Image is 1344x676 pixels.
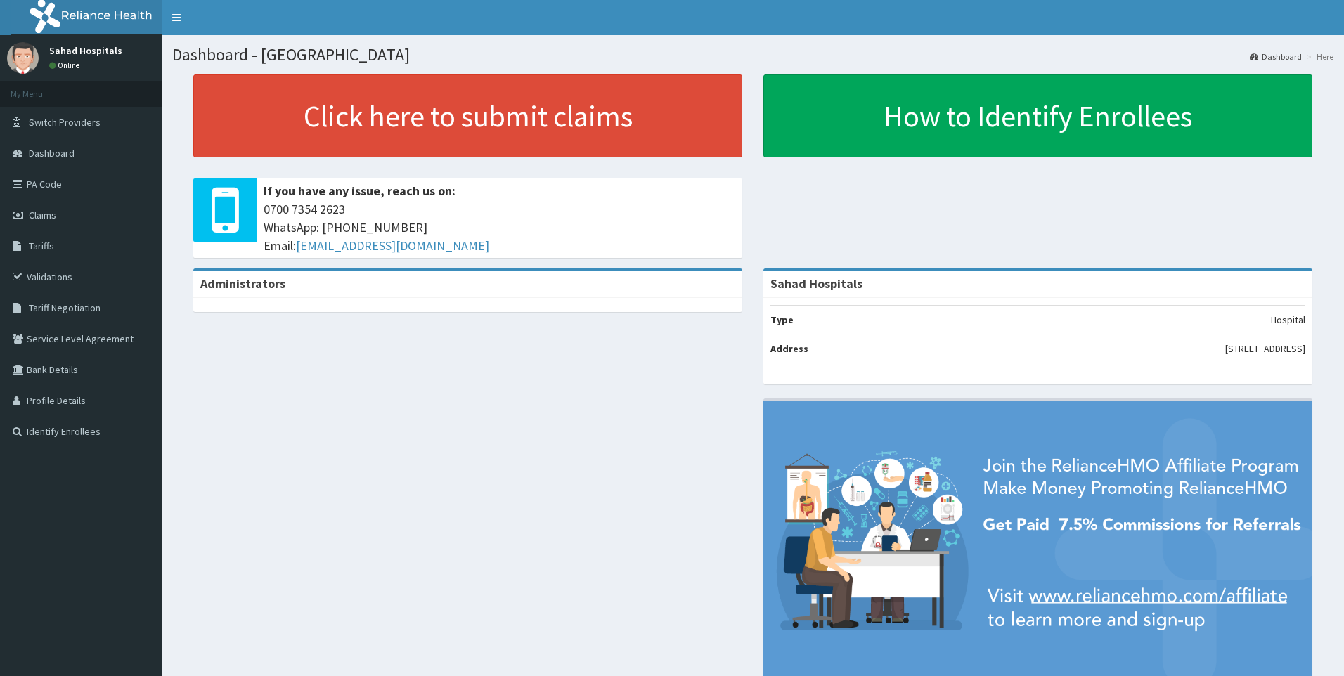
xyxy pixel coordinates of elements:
[49,60,83,70] a: Online
[264,183,455,199] b: If you have any issue, reach us on:
[29,209,56,221] span: Claims
[770,313,794,326] b: Type
[193,74,742,157] a: Click here to submit claims
[1225,342,1305,356] p: [STREET_ADDRESS]
[1271,313,1305,327] p: Hospital
[172,46,1333,64] h1: Dashboard - [GEOGRAPHIC_DATA]
[770,275,862,292] strong: Sahad Hospitals
[29,240,54,252] span: Tariffs
[29,147,75,160] span: Dashboard
[29,301,101,314] span: Tariff Negotiation
[7,42,39,74] img: User Image
[200,275,285,292] b: Administrators
[1303,51,1333,63] li: Here
[1250,51,1302,63] a: Dashboard
[49,46,122,56] p: Sahad Hospitals
[763,74,1312,157] a: How to Identify Enrollees
[264,200,735,254] span: 0700 7354 2623 WhatsApp: [PHONE_NUMBER] Email:
[770,342,808,355] b: Address
[29,116,101,129] span: Switch Providers
[296,238,489,254] a: [EMAIL_ADDRESS][DOMAIN_NAME]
